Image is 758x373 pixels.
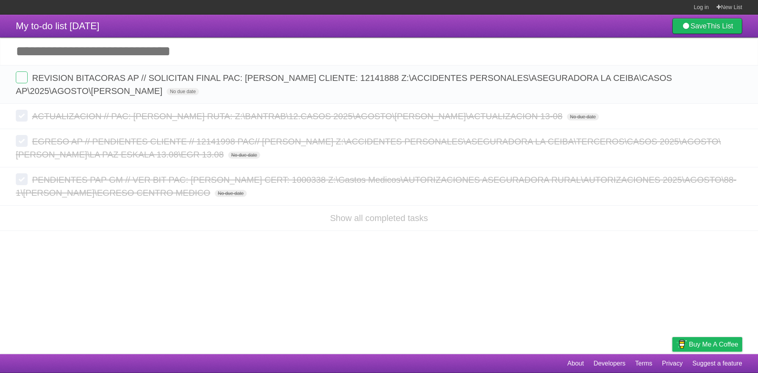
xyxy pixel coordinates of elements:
[662,356,683,371] a: Privacy
[689,337,738,351] span: Buy me a coffee
[330,213,428,223] a: Show all completed tasks
[215,190,247,197] span: No due date
[672,18,742,34] a: SaveThis List
[16,73,672,96] span: REVISION BITACORAS AP // SOLICITAN FINAL PAC: [PERSON_NAME] CLIENTE: 12141888 Z:\ACCIDENTES PERSO...
[567,356,584,371] a: About
[228,152,260,159] span: No due date
[16,21,99,31] span: My to-do list [DATE]
[16,173,28,185] label: Done
[676,337,687,351] img: Buy me a coffee
[672,337,742,352] a: Buy me a coffee
[16,137,721,159] span: EGRESO AP // PENDIENTES CLIENTE // 12141998 PAC// [PERSON_NAME] Z:\ACCIDENTES PERSONALES\ASEGURAD...
[16,71,28,83] label: Done
[167,88,199,95] span: No due date
[567,113,599,120] span: No due date
[16,175,736,198] span: PENDIENTES PAP GM // VER BIT PAC: [PERSON_NAME] CERT: 1000338 Z:\Gastos Medicos\AUTORIZACIONES AS...
[16,110,28,122] label: Done
[32,111,565,121] span: ACTUALIZACION // PAC: [PERSON_NAME] RUTA: Z:\BANTRAB\12.CASOS 2025\AGOSTO\[PERSON_NAME]\ACTUALIZA...
[692,356,742,371] a: Suggest a feature
[635,356,653,371] a: Terms
[16,135,28,147] label: Done
[707,22,733,30] b: This List
[593,356,625,371] a: Developers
